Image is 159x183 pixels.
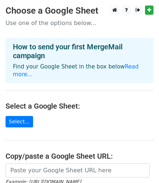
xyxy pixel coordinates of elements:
[6,116,33,127] a: Select...
[13,63,146,78] p: Find your Google Sheet in the box below
[6,163,150,177] input: Paste your Google Sheet URL here
[13,42,146,60] h4: How to send your first MergeMail campaign
[13,63,139,78] a: Read more...
[6,102,153,110] h4: Select a Google Sheet:
[6,19,153,27] p: Use one of the options below...
[6,6,153,16] h3: Choose a Google Sheet
[6,152,153,161] h4: Copy/paste a Google Sheet URL:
